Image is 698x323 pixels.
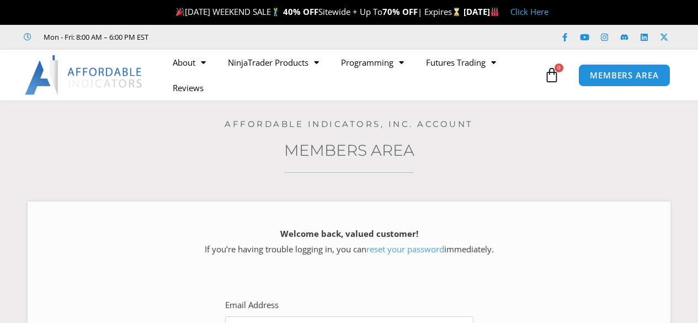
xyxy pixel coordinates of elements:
[47,226,651,257] p: If you’re having trouble logging in, you can immediately.
[162,50,217,75] a: About
[217,50,330,75] a: NinjaTrader Products
[452,8,461,16] img: ⌛
[555,63,563,72] span: 0
[164,31,329,43] iframe: Customer reviews powered by Trustpilot
[415,50,507,75] a: Futures Trading
[283,6,318,17] strong: 40% OFF
[271,8,280,16] img: 🏌️‍♂️
[162,50,541,100] nav: Menu
[41,30,148,44] span: Mon - Fri: 8:00 AM – 6:00 PM EST
[284,141,414,160] a: Members Area
[510,6,548,17] a: Click Here
[366,243,444,255] a: reset your password
[578,64,670,87] a: MEMBERS AREA
[176,8,184,16] img: 🎉
[590,71,659,80] span: MEMBERS AREA
[225,298,279,313] label: Email Address
[330,50,415,75] a: Programming
[382,6,418,17] strong: 70% OFF
[463,6,499,17] strong: [DATE]
[280,228,418,239] strong: Welcome back, valued customer!
[162,75,215,100] a: Reviews
[225,119,473,129] a: Affordable Indicators, Inc. Account
[528,59,576,91] a: 0
[25,55,143,95] img: LogoAI | Affordable Indicators – NinjaTrader
[491,8,499,16] img: 🏭
[173,6,463,17] span: [DATE] WEEKEND SALE Sitewide + Up To | Expires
